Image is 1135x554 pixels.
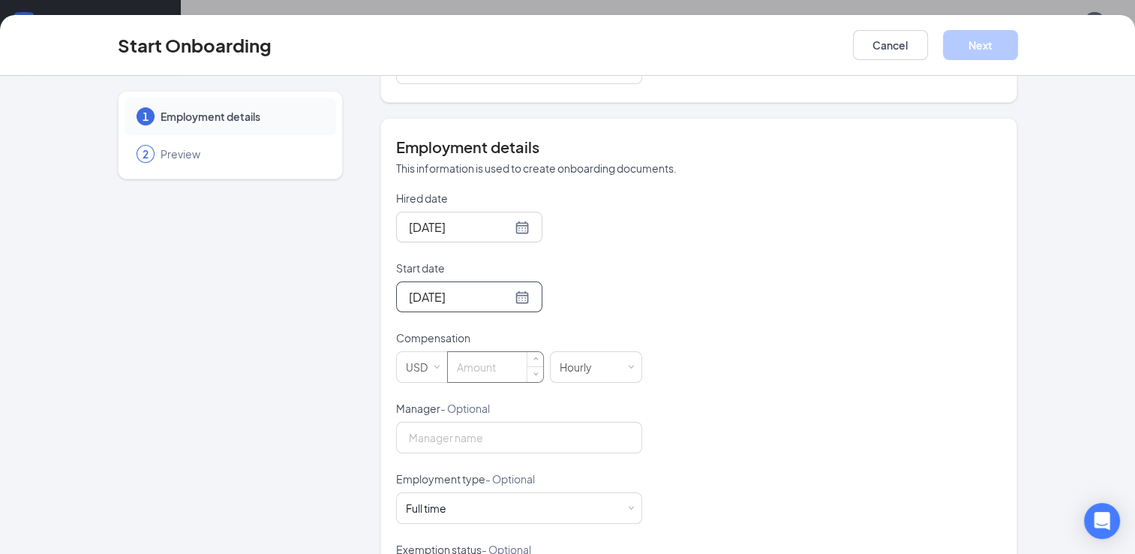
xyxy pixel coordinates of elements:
[396,260,642,275] p: Start date
[396,161,1002,176] p: This information is used to create onboarding documents.
[560,352,602,382] div: Hourly
[396,330,642,345] p: Compensation
[396,401,642,416] p: Manager
[161,109,321,124] span: Employment details
[118,32,272,58] h3: Start Onboarding
[853,30,928,60] button: Cancel
[527,352,543,367] span: Increase Value
[161,146,321,161] span: Preview
[440,402,490,415] span: - Optional
[396,137,1002,158] h4: Employment details
[1084,503,1120,539] div: Open Intercom Messenger
[406,501,446,516] div: Full time
[396,422,642,453] input: Manager name
[406,501,457,516] div: [object Object]
[409,288,512,306] input: Sep 15, 2025
[396,191,642,206] p: Hired date
[943,30,1018,60] button: Next
[485,472,535,486] span: - Optional
[448,352,543,382] input: Amount
[527,366,543,381] span: Decrease Value
[143,146,149,161] span: 2
[396,471,642,486] p: Employment type
[406,352,438,382] div: USD
[409,218,512,236] input: Sep 15, 2025
[143,109,149,124] span: 1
